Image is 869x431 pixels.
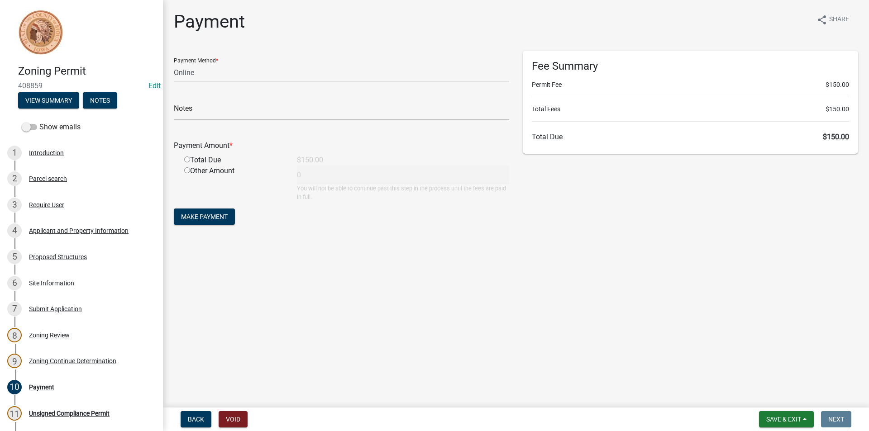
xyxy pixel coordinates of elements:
span: Save & Exit [766,416,801,423]
div: 1 [7,146,22,160]
div: Proposed Structures [29,254,87,260]
div: Total Due [177,155,290,166]
li: Permit Fee [532,80,849,90]
div: Parcel search [29,175,67,182]
span: Next [828,416,844,423]
button: Void [219,411,248,427]
div: Applicant and Property Information [29,227,129,234]
div: Payment [29,384,54,390]
div: Other Amount [177,166,290,201]
div: Unsigned Compliance Permit [29,410,110,417]
div: 8 [7,328,22,342]
div: 6 [7,276,22,290]
span: $150.00 [826,80,849,90]
img: Sioux County, Iowa [18,9,63,55]
div: Introduction [29,150,64,156]
span: 408859 [18,81,145,90]
wm-modal-confirm: Summary [18,97,79,104]
wm-modal-confirm: Edit Application Number [148,81,161,90]
span: Share [829,14,849,25]
div: 10 [7,380,22,394]
div: 3 [7,198,22,212]
div: 4 [7,223,22,238]
h4: Zoning Permit [18,65,156,78]
a: Edit [148,81,161,90]
li: Total Fees [532,104,849,114]
div: 7 [7,302,22,316]
button: View Summary [18,92,79,109]
div: 5 [7,250,22,264]
div: 2 [7,171,22,186]
div: Site Information [29,280,74,286]
div: Zoning Review [29,332,70,338]
button: Back [181,411,211,427]
span: $150.00 [823,133,849,141]
div: Zoning Continue Determination [29,358,116,364]
div: Submit Application [29,306,82,312]
h6: Fee Summary [532,60,849,73]
button: Next [821,411,851,427]
button: Save & Exit [759,411,814,427]
span: $150.00 [826,104,849,114]
wm-modal-confirm: Notes [83,97,117,104]
div: Require User [29,202,64,208]
span: Back [188,416,204,423]
label: Show emails [22,122,81,133]
h1: Payment [174,11,245,33]
button: shareShare [809,11,856,28]
span: Make Payment [181,213,228,220]
div: Payment Amount [167,140,516,151]
h6: Total Due [532,133,849,141]
div: 9 [7,354,22,368]
button: Make Payment [174,208,235,225]
button: Notes [83,92,117,109]
div: 11 [7,406,22,421]
i: share [816,14,827,25]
